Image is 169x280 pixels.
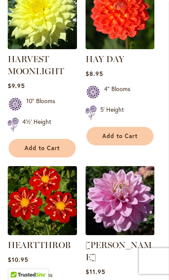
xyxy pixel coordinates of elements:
a: [PERSON_NAME] [86,240,152,262]
a: HEATHER FEATHER [86,229,155,237]
div: 4" Blooms [104,85,130,102]
iframe: Launch Accessibility Center [6,249,31,274]
div: 10" Blooms [26,97,55,114]
a: HEARTTHROB [8,229,77,237]
span: $9.95 [8,82,25,90]
a: HAY DAY [86,43,155,51]
button: Add to Cart [9,139,76,157]
a: Harvest Moonlight [8,43,77,51]
a: HAY DAY [86,54,124,64]
a: HEARTTHROB [8,240,71,250]
img: HEARTTHROB [8,166,77,236]
button: Add to Cart [86,127,154,145]
span: Add to Cart [102,132,138,140]
span: $11.95 [86,267,105,276]
span: Add to Cart [25,145,60,152]
span: $8.95 [86,69,103,78]
div: 5' Height [100,105,124,122]
a: HARVEST MOONLIGHT [8,54,64,76]
div: 4½' Height [22,117,51,134]
img: HEATHER FEATHER [86,166,155,236]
